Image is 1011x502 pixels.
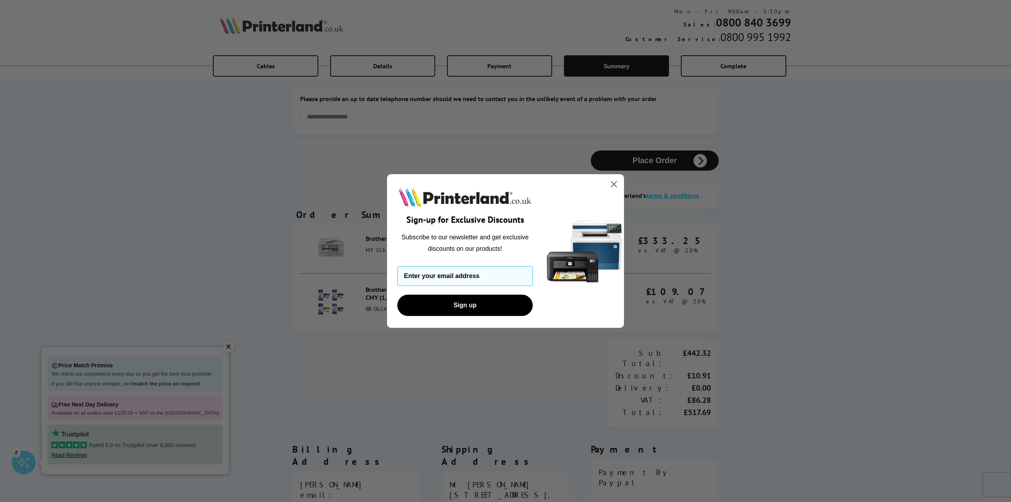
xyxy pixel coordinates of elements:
[397,295,533,316] button: Sign up
[402,234,529,252] span: Subscribe to our newsletter and get exclusive discounts on our products!
[397,266,533,286] input: Enter your email address
[397,186,533,208] img: Printerland.co.uk
[607,177,621,191] button: Close dialog
[545,174,624,328] img: 5290a21f-4df8-4860-95f4-ea1e8d0e8904.png
[406,214,524,225] span: Sign-up for Exclusive Discounts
